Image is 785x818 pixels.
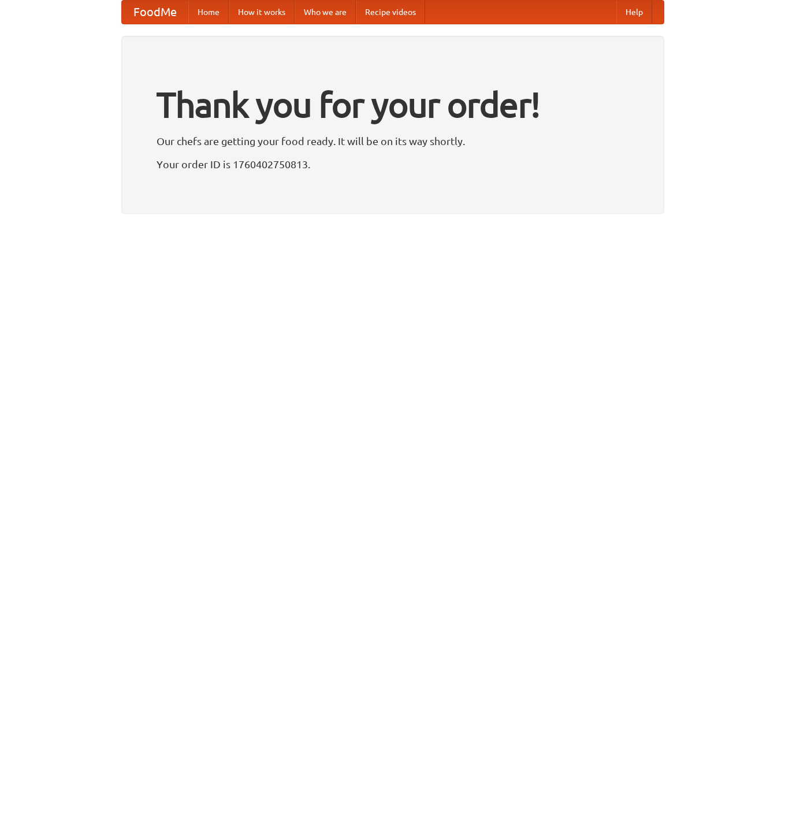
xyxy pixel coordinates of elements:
a: Who we are [295,1,356,24]
h1: Thank you for your order! [157,77,629,132]
a: Help [616,1,652,24]
p: Our chefs are getting your food ready. It will be on its way shortly. [157,132,629,150]
a: How it works [229,1,295,24]
p: Your order ID is 1760402750813. [157,156,629,173]
a: Recipe videos [356,1,425,24]
a: Home [188,1,229,24]
a: FoodMe [122,1,188,24]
